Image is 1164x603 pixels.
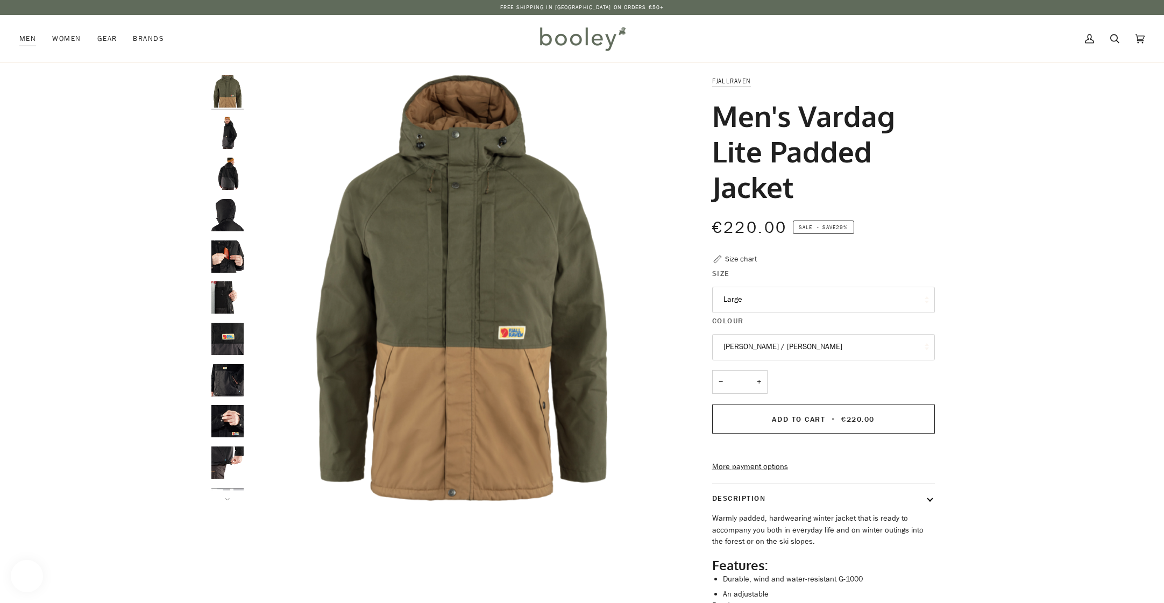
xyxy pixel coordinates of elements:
[712,557,935,573] h2: Features:
[836,223,848,231] span: 29%
[723,588,935,600] li: An adjustable
[211,281,244,314] img: Fjallraven Men's Vardag Lite Padded Jacket - Booley Galway
[133,33,164,44] span: Brands
[97,33,117,44] span: Gear
[712,461,935,473] a: More payment options
[814,223,822,231] em: •
[211,158,244,190] img: Fjallraven Men's Vardag Lite Padded Jacket - Booley Galway
[723,573,935,585] li: Durable, wind and water-resistant G-1000
[211,240,244,273] img: Fjallraven Men's Vardag Lite Padded Jacket - Booley Galway
[712,334,935,360] button: [PERSON_NAME] / [PERSON_NAME]
[772,414,825,424] span: Add to Cart
[52,33,81,44] span: Women
[211,364,244,396] img: Fjallraven Men's Vardag Lite Padded Jacket - Booley Galway
[89,15,125,62] a: Gear
[11,560,43,592] iframe: Button to open loyalty program pop-up
[712,268,730,279] span: Size
[841,414,875,424] span: €220.00
[211,446,244,479] img: Fjallraven Men's Vardag Lite Padded Jacket - Booley Galway
[211,75,244,108] img: Fjallraven Men's Vardag Lite Padded Jacket Laurel Green / Buckwheat Brown - Booley Galway
[712,405,935,434] button: Add to Cart • €220.00
[712,315,744,327] span: Colour
[712,484,935,513] button: Description
[712,370,729,394] button: −
[249,75,675,501] div: Fjallraven Men's Vardag Lite Padded Jacket Laurel Green / Buckwheat Brown - Booley Galway
[712,287,935,313] button: Large
[828,414,839,424] span: •
[211,199,244,231] img: Fjallraven Men's Vardag Lite Padded Jacket - Booley Galway
[712,217,787,239] span: €220.00
[799,223,812,231] span: Sale
[535,23,629,54] img: Booley
[211,117,244,149] img: Fjallraven Men's Vardag Lite Padded Jacket - Booley Galway
[125,15,172,62] a: Brands
[211,323,244,355] img: Fjallraven Men's Vardag Lite Padded Jacket - Booley Galway
[19,15,44,62] a: Men
[712,513,935,548] p: Warmly padded, hardwearing winter jacket that is ready to accompany you both in everyday life and...
[249,75,675,501] img: Fjallraven Men&#39;s Vardag Lite Padded Jacket Laurel Green / Buckwheat Brown - Booley Galway
[793,221,854,235] span: Save
[712,98,927,204] h1: Men's Vardag Lite Padded Jacket
[712,370,768,394] input: Quantity
[211,405,244,437] img: Fjallraven Men's Vardag Lite Padded Jacket - Booley Galway
[712,76,751,86] a: Fjallraven
[725,253,757,265] div: Size chart
[44,15,89,62] a: Women
[500,3,664,12] p: Free Shipping in [GEOGRAPHIC_DATA] on Orders €50+
[19,33,36,44] span: Men
[750,370,768,394] button: +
